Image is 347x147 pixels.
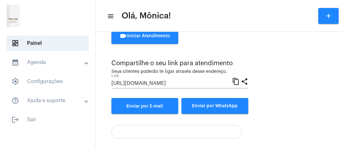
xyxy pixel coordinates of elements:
[192,104,238,108] span: Enviar por WhatsApp
[111,60,248,67] div: Compartilhe o seu link para atendimento
[232,77,240,85] mat-icon: content_copy
[111,98,178,114] a: Enviar por E-mail
[4,55,95,70] mat-expansion-panel-header: sidenav iconAgenda
[5,3,21,29] img: 21e865a3-0c32-a0ee-b1ff-d681ccd3ac4b.png
[6,74,89,89] span: Configurações
[6,36,89,51] span: Painel
[11,59,85,66] mat-panel-title: Agenda
[11,97,85,104] mat-panel-title: Ajuda e suporte
[6,112,89,127] span: Sair
[11,116,19,123] mat-icon: sidenav icon
[111,69,248,74] div: Seus clientes poderão te ligar através desse endereço.
[120,32,127,40] mat-icon: videocam
[111,28,178,44] button: Iniciar Atendimento
[181,98,248,114] button: Enviar por WhatsApp
[11,78,19,85] span: sidenav icon
[11,59,19,66] mat-icon: sidenav icon
[107,12,113,20] mat-icon: sidenav icon
[11,39,19,47] span: sidenav icon
[122,11,171,21] span: Olá, Mônica!
[325,12,332,20] mat-icon: add
[241,77,248,85] mat-icon: share
[127,104,163,108] span: Enviar por E-mail
[11,97,19,104] mat-icon: sidenav icon
[120,34,170,38] span: Iniciar Atendimento
[4,93,95,108] mat-expansion-panel-header: sidenav iconAjuda e suporte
